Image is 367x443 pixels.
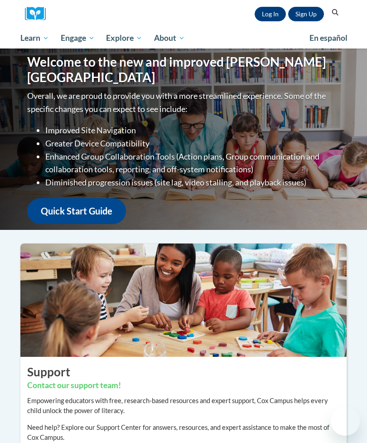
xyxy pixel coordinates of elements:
[288,7,324,21] a: Register
[304,29,353,48] a: En español
[25,7,52,21] img: Logo brand
[27,396,340,416] p: Empowering educators with free, research-based resources and expert support, Cox Campus helps eve...
[27,54,340,85] h1: Welcome to the new and improved [PERSON_NAME][GEOGRAPHIC_DATA]
[27,198,126,224] a: Quick Start Guide
[328,7,342,18] button: Search
[55,28,101,49] a: Engage
[45,176,340,189] li: Diminished progression issues (site lag, video stalling, and playback issues)
[331,407,360,436] iframe: Button to launch messaging window
[45,124,340,137] li: Improved Site Navigation
[61,33,95,44] span: Engage
[14,243,353,357] img: ...
[14,28,55,49] a: Learn
[27,89,340,116] p: Overall, we are proud to provide you with a more streamlined experience. Some of the specific cha...
[27,423,340,443] p: Need help? Explore our Support Center for answers, resources, and expert assistance to make the m...
[14,28,353,49] div: Main menu
[45,137,340,150] li: Greater Device Compatibility
[106,33,142,44] span: Explore
[309,33,348,43] span: En español
[25,7,52,21] a: Cox Campus
[20,33,49,44] span: Learn
[100,28,148,49] a: Explore
[148,28,191,49] a: About
[154,33,185,44] span: About
[45,150,340,176] li: Enhanced Group Collaboration Tools (Action plans, Group communication and collaboration tools, re...
[27,380,340,391] h3: Contact our support team!
[255,7,286,21] a: Log In
[27,364,340,380] h2: Support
